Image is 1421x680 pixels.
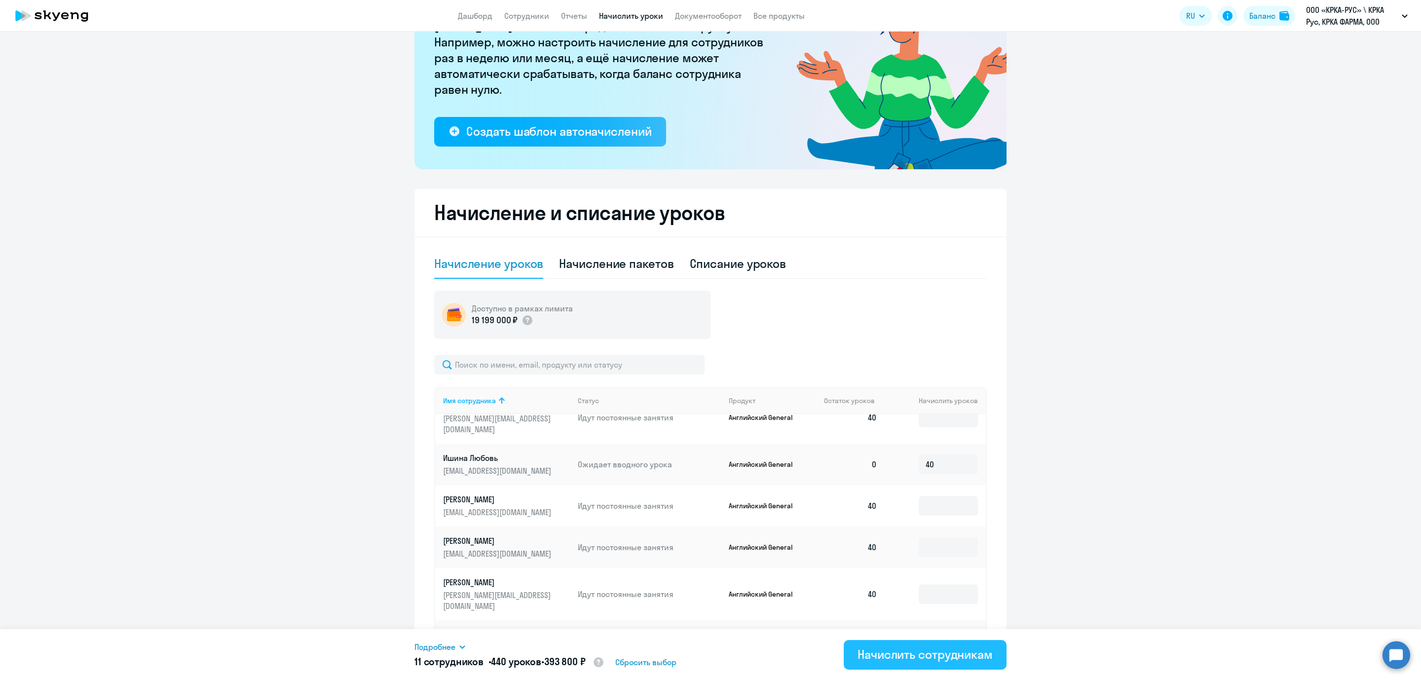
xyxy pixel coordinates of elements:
button: Начислить сотрудникам [844,640,1007,670]
div: Баланс [1249,10,1275,22]
a: Ишина Любовь[EMAIL_ADDRESS][DOMAIN_NAME] [443,453,570,476]
span: RU [1186,10,1195,22]
div: Списание уроков [690,256,786,271]
p: [PERSON_NAME] [443,577,554,588]
h5: 11 сотрудников • • [414,655,604,670]
p: Идут постоянные занятия [578,412,721,423]
p: ООО «КРКА-РУС» \ КРКА Рус, КРКА ФАРМА, ООО [1306,4,1398,28]
img: balance [1279,11,1289,21]
button: Балансbalance [1243,6,1295,26]
p: Английский General [729,501,803,510]
td: 40 [816,568,885,620]
input: Поиск по имени, email, продукту или статусу [434,355,705,375]
p: [PERSON_NAME] [443,535,554,546]
p: 19 199 000 ₽ [472,314,518,327]
div: Начисление уроков [434,256,543,271]
span: 440 уроков [491,655,541,668]
a: Все продукты [753,11,805,21]
p: Английский General [729,543,803,552]
h5: Доступно в рамках лимита [472,303,573,314]
button: RU [1179,6,1212,26]
p: Английский General [729,413,803,422]
span: Подробнее [414,641,455,653]
div: Имя сотрудника [443,396,570,405]
span: Сбросить выбор [615,656,676,668]
a: Документооборот [675,11,742,21]
div: Начислить сотрудникам [858,646,993,662]
td: 0 [816,444,885,485]
div: Статус [578,396,599,405]
p: Идут постоянные занятия [578,500,721,511]
p: [EMAIL_ADDRESS][DOMAIN_NAME] [443,548,554,559]
a: [PERSON_NAME][EMAIL_ADDRESS][DOMAIN_NAME] [443,494,570,518]
p: [PERSON_NAME] [443,494,554,505]
p: [EMAIL_ADDRESS][DOMAIN_NAME] [443,507,554,518]
a: [PERSON_NAME][EMAIL_ADDRESS][DOMAIN_NAME] [443,535,570,559]
p: Идут постоянные занятия [578,542,721,553]
td: 40 [816,485,885,527]
div: Начисление пакетов [559,256,673,271]
div: Продукт [729,396,817,405]
a: Начислить уроки [599,11,663,21]
h2: Начисление и списание уроков [434,201,987,225]
p: [PERSON_NAME][EMAIL_ADDRESS][DOMAIN_NAME] [443,590,554,611]
p: Идут постоянные занятия [578,589,721,600]
a: Дашборд [458,11,492,21]
a: [PERSON_NAME][PERSON_NAME][EMAIL_ADDRESS][DOMAIN_NAME] [443,577,570,611]
p: [PERSON_NAME] больше не придётся начислять вручную. Например, можно настроить начисление для сотр... [434,18,770,97]
div: Остаток уроков [824,396,885,405]
button: ООО «КРКА-РУС» \ КРКА Рус, КРКА ФАРМА, ООО [1301,4,1413,28]
td: 40 [816,527,885,568]
td: 40 [816,391,885,444]
span: 393 800 ₽ [544,655,586,668]
div: Имя сотрудника [443,396,496,405]
p: Английский General [729,590,803,599]
th: Начислить уроков [885,387,986,414]
button: Создать шаблон автоначислений [434,117,666,147]
a: Сотрудники [504,11,549,21]
p: Ожидает вводного урока [578,459,721,470]
p: Английский General [729,460,803,469]
img: wallet-circle.png [442,303,466,327]
span: Остаток уроков [824,396,875,405]
div: Статус [578,396,721,405]
a: [PERSON_NAME][PERSON_NAME][EMAIL_ADDRESS][DOMAIN_NAME] [443,400,570,435]
td: 40 [816,620,885,673]
p: [PERSON_NAME][EMAIL_ADDRESS][DOMAIN_NAME] [443,413,554,435]
p: Ишина Любовь [443,453,554,463]
div: Создать шаблон автоначислений [466,123,651,139]
a: Отчеты [561,11,587,21]
div: Продукт [729,396,755,405]
p: [EMAIL_ADDRESS][DOMAIN_NAME] [443,465,554,476]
